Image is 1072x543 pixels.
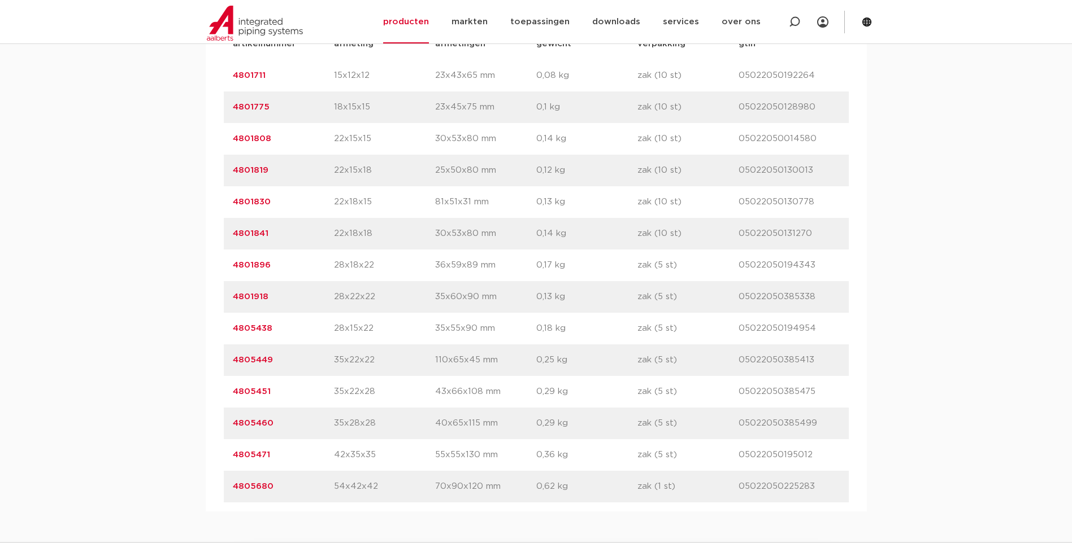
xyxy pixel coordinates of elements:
p: zak (10 st) [637,164,739,177]
p: 22x15x15 [334,132,435,146]
a: 4801841 [233,229,268,238]
p: 05022050131270 [739,227,840,240]
p: 0,29 kg [536,417,637,430]
p: 0,14 kg [536,227,637,240]
a: 4801819 [233,166,268,174]
a: 4801808 [233,134,271,143]
p: zak (5 st) [637,385,739,399]
p: 0,1 kg [536,100,637,114]
p: 28x22x22 [334,290,435,304]
p: zak (5 st) [637,322,739,335]
p: 0,17 kg [536,259,637,272]
p: zak (10 st) [637,132,739,146]
a: 4801918 [233,292,268,301]
p: 28x15x22 [334,322,435,335]
p: 81x51x31 mm [435,195,536,209]
p: zak (5 st) [637,259,739,272]
p: 40x65x115 mm [435,417,536,430]
p: 23x45x75 mm [435,100,536,114]
p: gewicht [536,37,637,51]
p: 0,14 kg [536,132,637,146]
p: 0,25 kg [536,353,637,367]
p: 22x18x15 [334,195,435,209]
p: zak (5 st) [637,290,739,304]
p: 70x90x120 mm [435,480,536,493]
p: 30x53x80 mm [435,227,536,240]
a: 4805680 [233,482,274,491]
p: 30x53x80 mm [435,132,536,146]
p: zak (10 st) [637,227,739,240]
p: 36x59x89 mm [435,259,536,272]
p: 05022050385475 [739,385,840,399]
p: artikelnummer [233,37,334,51]
p: gtin [739,37,840,51]
a: 4801775 [233,103,270,111]
a: 4805449 [233,356,273,364]
p: 0,08 kg [536,69,637,82]
p: 05022050225283 [739,480,840,493]
p: 0,18 kg [536,322,637,335]
p: 0,12 kg [536,164,637,177]
a: 4801711 [233,71,266,80]
p: afmetingen [435,37,536,51]
p: 54x42x42 [334,480,435,493]
p: 0,36 kg [536,448,637,462]
a: 4801830 [233,198,271,206]
p: 110x65x45 mm [435,353,536,367]
a: 4805438 [233,324,272,332]
a: 4805460 [233,419,274,427]
p: 35x22x28 [334,385,435,399]
p: zak (10 st) [637,100,739,114]
p: afmeting [334,37,435,51]
p: 22x15x18 [334,164,435,177]
p: 55x55x130 mm [435,448,536,462]
p: 0,29 kg [536,385,637,399]
p: 22x18x18 [334,227,435,240]
p: 35x55x90 mm [435,322,536,335]
p: 18x15x15 [334,100,435,114]
p: 35x28x28 [334,417,435,430]
p: zak (10 st) [637,69,739,82]
a: 4805471 [233,450,270,459]
p: zak (5 st) [637,417,739,430]
a: 4801896 [233,261,271,269]
p: 23x43x65 mm [435,69,536,82]
p: verpakking [637,37,739,51]
p: zak (1 st) [637,480,739,493]
p: 05022050385413 [739,353,840,367]
p: 0,13 kg [536,195,637,209]
p: 05022050128980 [739,100,840,114]
p: 25x50x80 mm [435,164,536,177]
p: 35x22x22 [334,353,435,367]
p: 15x12x12 [334,69,435,82]
p: 05022050195012 [739,448,840,462]
p: 42x35x35 [334,448,435,462]
p: 05022050130778 [739,195,840,209]
a: 4805451 [233,387,271,396]
p: zak (5 st) [637,448,739,462]
p: 05022050385338 [739,290,840,304]
p: 0,13 kg [536,290,637,304]
p: 28x18x22 [334,259,435,272]
p: zak (10 st) [637,195,739,209]
p: 35x60x90 mm [435,290,536,304]
p: 05022050385499 [739,417,840,430]
p: 43x66x108 mm [435,385,536,399]
p: 05022050194954 [739,322,840,335]
p: zak (5 st) [637,353,739,367]
p: 05022050192264 [739,69,840,82]
p: 05022050130013 [739,164,840,177]
p: 05022050194343 [739,259,840,272]
p: 0,62 kg [536,480,637,493]
p: 05022050014580 [739,132,840,146]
